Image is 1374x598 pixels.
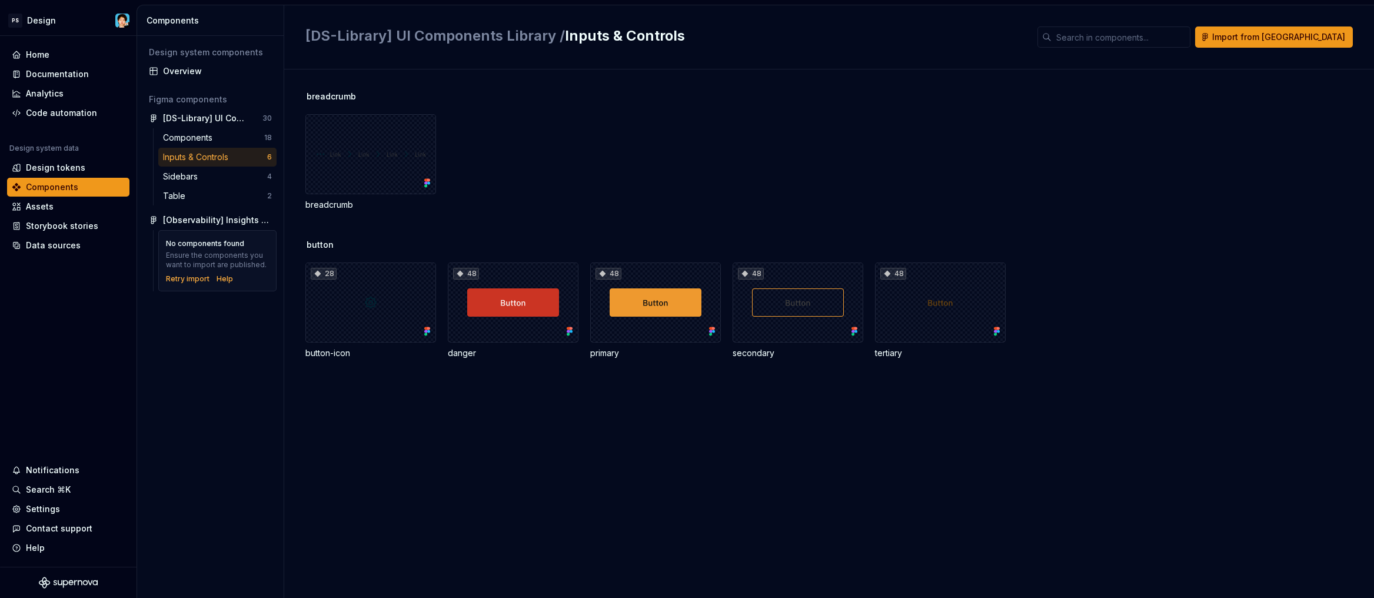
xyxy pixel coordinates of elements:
svg: Supernova Logo [39,577,98,589]
a: Code automation [7,104,129,122]
div: 48 [453,268,479,280]
div: tertiary [875,347,1006,359]
button: Help [7,539,129,557]
a: Overview [144,62,277,81]
a: Sidebars4 [158,167,277,186]
div: secondary [733,347,863,359]
h2: Inputs & Controls [305,26,1023,45]
button: Contact support [7,519,129,538]
a: Components18 [158,128,277,147]
span: Import from [GEOGRAPHIC_DATA] [1212,31,1345,43]
a: Inputs & Controls6 [158,148,277,167]
div: Design [27,15,56,26]
div: Home [26,49,49,61]
div: 48 [880,268,906,280]
div: danger [448,347,578,359]
div: 28button-icon [305,263,436,359]
div: primary [590,347,721,359]
div: Design tokens [26,162,85,174]
div: 48primary [590,263,721,359]
div: Settings [26,503,60,515]
div: Code automation [26,107,97,119]
div: 18 [264,133,272,142]
a: Help [217,274,233,284]
div: Figma components [149,94,272,105]
div: 30 [262,114,272,123]
a: Design tokens [7,158,129,177]
div: [Observability] Insights 2.0 [163,214,272,226]
a: Analytics [7,84,129,103]
div: 2 [267,191,272,201]
div: Analytics [26,88,64,99]
div: breadcrumb [305,114,436,211]
button: Notifications [7,461,129,480]
button: Retry import [166,274,209,284]
div: Search ⌘K [26,484,71,496]
div: 48danger [448,263,578,359]
div: 4 [267,172,272,181]
div: Inputs & Controls [163,151,233,163]
a: Data sources [7,236,129,255]
a: Assets [7,197,129,216]
div: Contact support [26,523,92,534]
div: Design system data [9,144,79,153]
div: Components [163,132,217,144]
div: Components [26,181,78,193]
div: [DS-Library] UI Components Library [163,112,251,124]
span: button [307,239,334,251]
div: Help [26,542,45,554]
div: Notifications [26,464,79,476]
div: Table [163,190,190,202]
span: breadcrumb [307,91,356,102]
a: [DS-Library] UI Components Library30 [144,109,277,128]
a: Settings [7,500,129,519]
button: Import from [GEOGRAPHIC_DATA] [1195,26,1353,48]
div: Documentation [26,68,89,80]
div: 48secondary [733,263,863,359]
a: Components [7,178,129,197]
div: 48tertiary [875,263,1006,359]
a: Storybook stories [7,217,129,235]
a: Documentation [7,65,129,84]
a: Home [7,45,129,64]
div: 48 [738,268,764,280]
button: PSDesignLeo [2,8,134,33]
div: Ensure the components you want to import are published. [166,251,269,270]
div: No components found [166,239,244,248]
div: breadcrumb [305,199,436,211]
div: Components [147,15,279,26]
div: Storybook stories [26,220,98,232]
img: Leo [115,14,129,28]
a: [Observability] Insights 2.0 [144,211,277,230]
div: Assets [26,201,54,212]
div: Sidebars [163,171,202,182]
a: Table2 [158,187,277,205]
div: 48 [595,268,621,280]
span: [DS-Library] UI Components Library / [305,27,565,44]
input: Search in components... [1052,26,1190,48]
div: 6 [267,152,272,162]
div: PS [8,14,22,28]
div: 28 [311,268,337,280]
div: Overview [163,65,272,77]
div: button-icon [305,347,436,359]
button: Search ⌘K [7,480,129,499]
div: Data sources [26,240,81,251]
div: Design system components [149,46,272,58]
